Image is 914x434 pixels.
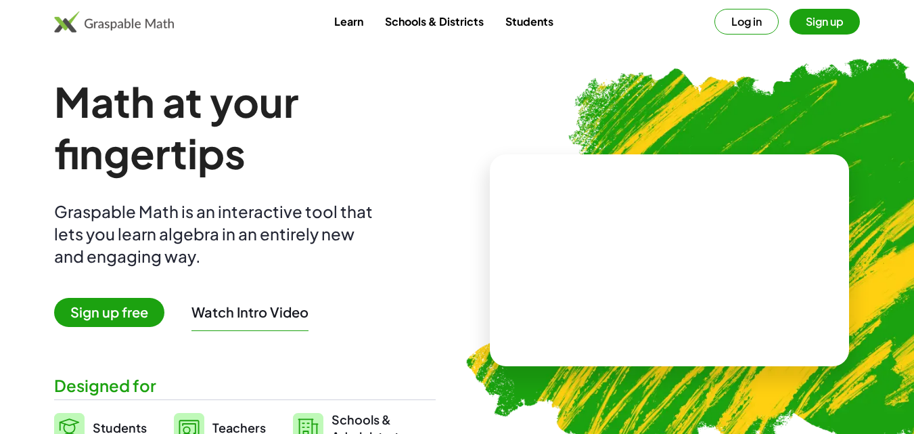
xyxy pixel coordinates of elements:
[568,209,771,311] video: What is this? This is dynamic math notation. Dynamic math notation plays a central role in how Gr...
[54,374,436,397] div: Designed for
[374,9,495,34] a: Schools & Districts
[790,9,860,35] button: Sign up
[323,9,374,34] a: Learn
[714,9,779,35] button: Log in
[54,200,379,267] div: Graspable Math is an interactive tool that lets you learn algebra in an entirely new and engaging...
[191,303,309,321] button: Watch Intro Video
[54,76,436,179] h1: Math at your fingertips
[495,9,564,34] a: Students
[54,298,164,327] span: Sign up free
